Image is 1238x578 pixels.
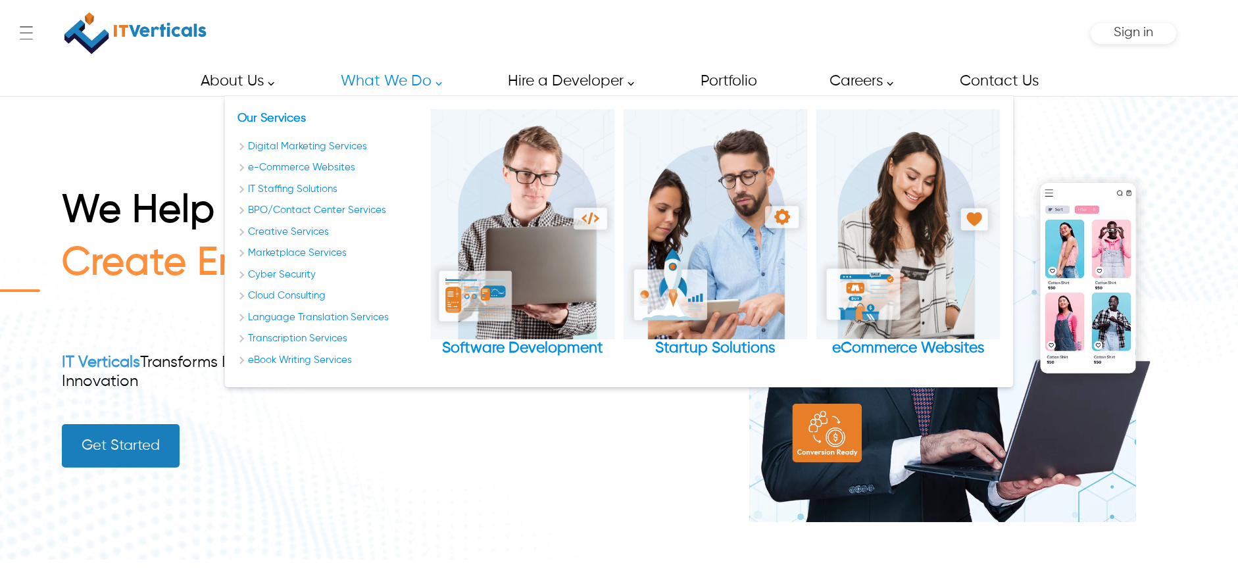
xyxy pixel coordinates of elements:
a: eCommerce Websites [816,109,1000,358]
a: What We Do [326,66,449,96]
a: Hire a Developer [493,66,641,96]
a: Creative Services [237,225,422,240]
a: Contact Us [945,66,1052,96]
a: Startup Solutions [623,109,807,358]
a: Software Development [430,109,614,358]
img: Startup Solutions [623,109,807,339]
div: eCommerce Websites [816,339,1000,358]
div: eCommerce Websites [816,109,1000,374]
a: Get Started [62,424,180,468]
a: IT Staffing Solutions [237,182,422,197]
a: Our Services [237,112,306,124]
span: Create Engagin [62,245,345,283]
a: Transcription Services [237,331,422,347]
div: Startup Solutions [623,109,807,374]
a: Digital Marketing Services [237,139,422,155]
a: About Us [186,66,282,96]
a: Cloud Consulting [237,289,422,304]
a: Marketplace Services [237,246,422,261]
img: IT Verticals Inc [64,7,207,60]
a: IT Verticals [62,354,140,370]
img: eCommerce Websites [816,109,1000,339]
a: Sign in [1114,30,1153,38]
div: Software Development [430,339,614,358]
div: Software Development [430,109,614,374]
h1: We Help You [62,188,508,241]
a: eBook Writing Services [237,353,422,368]
div: Transforms Ideas into Success Through Digital Innovation [62,353,508,391]
div: Startup Solutions [623,339,807,358]
img: Software Development [430,109,614,339]
a: IT Verticals Inc [62,7,209,60]
a: Careers [814,66,901,96]
a: Cyber Security [237,268,422,283]
a: Portfolio [685,66,771,96]
a: Language Translation Services [237,310,422,325]
span: Sign in [1114,26,1153,39]
a: bpo contact center services [237,203,422,218]
a: e-Commerce Websites [237,160,422,176]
